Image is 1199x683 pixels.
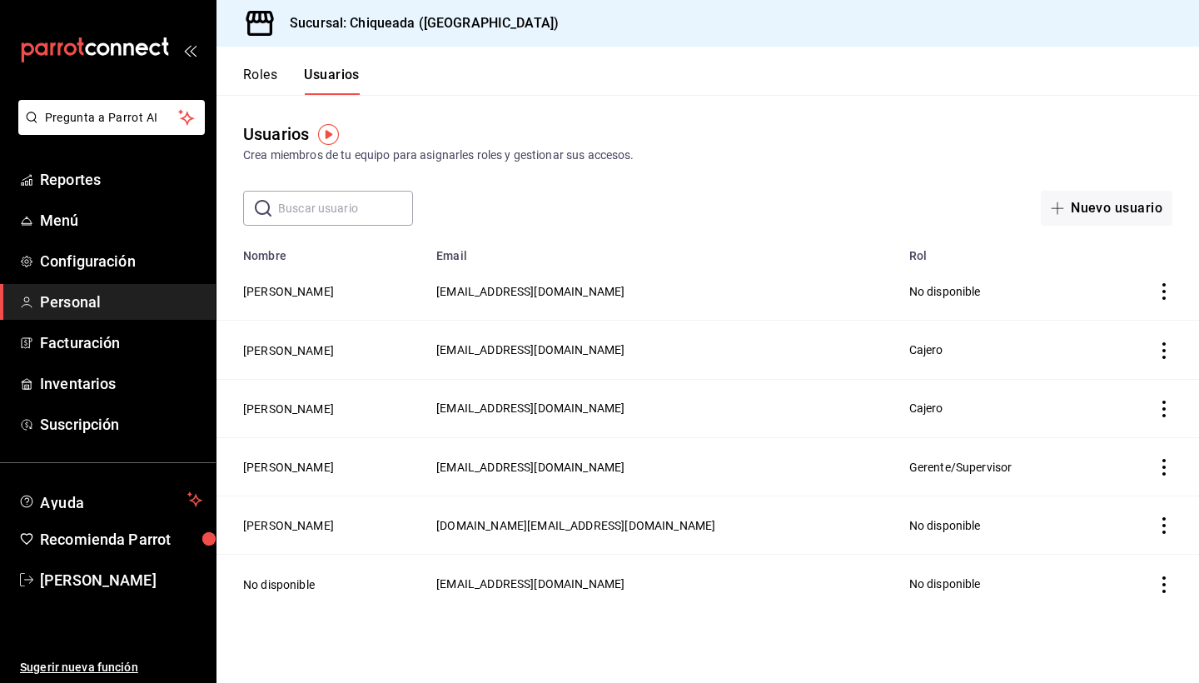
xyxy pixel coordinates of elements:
[40,250,202,272] span: Configuración
[216,239,426,262] th: Nombre
[243,459,334,476] button: [PERSON_NAME]
[436,285,624,298] span: [EMAIL_ADDRESS][DOMAIN_NAME]
[12,121,205,138] a: Pregunta a Parrot AI
[899,262,1102,321] td: No disponible
[40,528,202,551] span: Recomienda Parrot
[243,67,277,95] button: Roles
[45,109,179,127] span: Pregunta a Parrot AI
[436,577,624,591] span: [EMAIL_ADDRESS][DOMAIN_NAME]
[426,239,898,262] th: Email
[278,192,413,225] input: Buscar usuario
[18,100,205,135] button: Pregunta a Parrot AI
[1041,191,1172,226] button: Nuevo usuario
[243,67,360,95] div: navigation tabs
[40,413,202,436] span: Suscripción
[436,519,715,532] span: [DOMAIN_NAME][EMAIL_ADDRESS][DOMAIN_NAME]
[243,283,334,300] button: [PERSON_NAME]
[899,555,1102,613] td: No disponible
[40,168,202,191] span: Reportes
[1156,576,1172,593] button: actions
[909,461,1012,474] span: Gerente/Supervisor
[909,401,943,415] span: Cajero
[899,496,1102,555] td: No disponible
[20,659,202,676] span: Sugerir nueva función
[899,239,1102,262] th: Rol
[40,372,202,395] span: Inventarios
[183,43,197,57] button: open_drawer_menu
[304,67,360,95] button: Usuarios
[40,490,181,510] span: Ayuda
[436,401,624,415] span: [EMAIL_ADDRESS][DOMAIN_NAME]
[243,517,334,534] button: [PERSON_NAME]
[1156,459,1172,476] button: actions
[1156,342,1172,359] button: actions
[436,343,624,356] span: [EMAIL_ADDRESS][DOMAIN_NAME]
[243,401,334,417] button: [PERSON_NAME]
[40,291,202,313] span: Personal
[1156,283,1172,300] button: actions
[243,147,1172,164] div: Crea miembros de tu equipo para asignarles roles y gestionar sus accesos.
[243,342,334,359] button: [PERSON_NAME]
[436,461,624,474] span: [EMAIL_ADDRESS][DOMAIN_NAME]
[40,332,202,354] span: Facturación
[40,209,202,232] span: Menú
[276,13,559,33] h3: Sucursal: Chiqueada ([GEOGRAPHIC_DATA])
[40,569,202,591] span: [PERSON_NAME]
[216,239,1199,613] table: employeesTable
[243,122,309,147] div: Usuarios
[1156,401,1172,417] button: actions
[318,124,339,145] img: Tooltip marker
[243,576,315,593] button: No disponible
[1156,517,1172,534] button: actions
[909,343,943,356] span: Cajero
